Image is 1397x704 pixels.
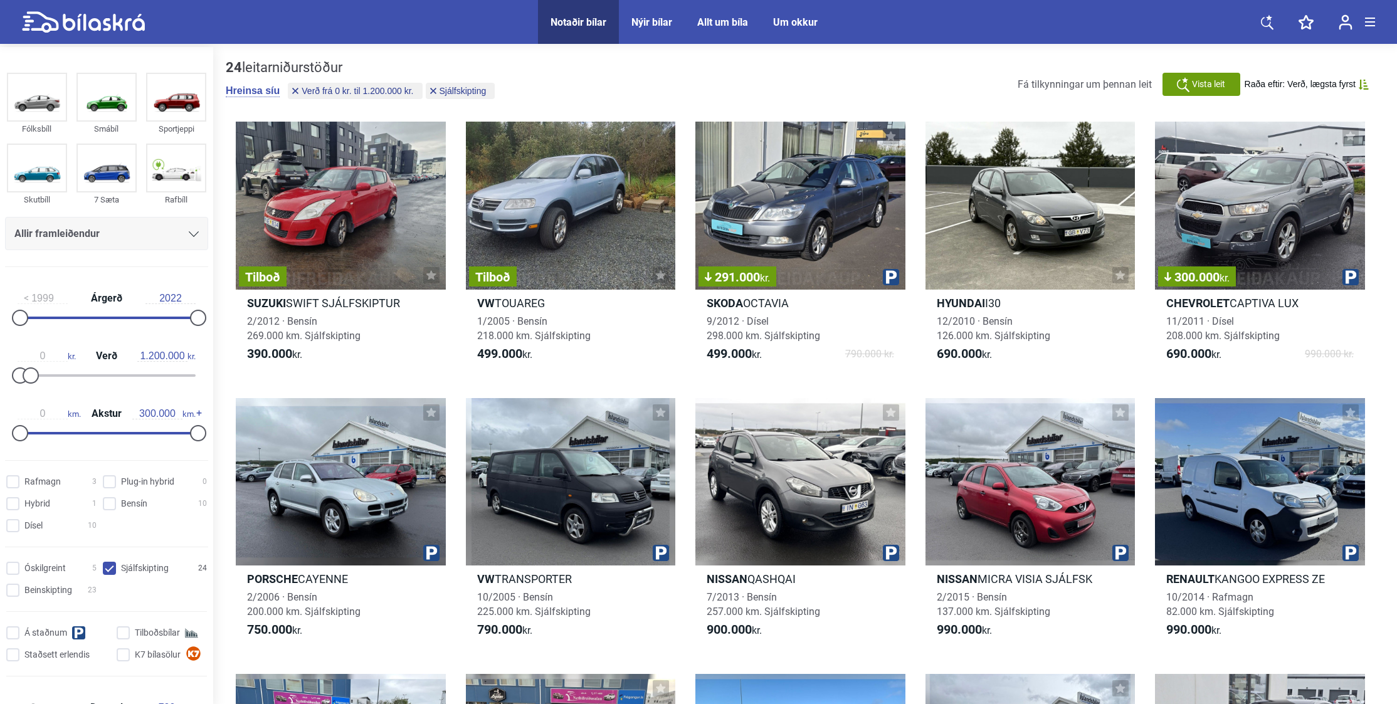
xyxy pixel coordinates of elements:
span: 3 [92,475,97,488]
span: 11/2011 · Dísel 208.000 km. Sjálfskipting [1166,315,1280,342]
h2: MICRA VISIA SJÁLFSK [925,572,1136,586]
button: Sjálfskipting [426,83,495,99]
button: Raða eftir: Verð, lægsta fyrst [1245,79,1369,90]
button: Hreinsa síu [226,85,280,97]
a: Um okkur [773,16,818,28]
a: RenaultKANGOO EXPRESS ZE10/2014 · Rafmagn82.000 km. Sjálfskipting990.000kr. [1155,398,1365,649]
b: 24 [226,60,242,75]
b: 900.000 [707,622,752,637]
span: 10/2014 · Rafmagn 82.000 km. Sjálfskipting [1166,591,1274,617]
span: 10 [198,497,207,510]
b: VW [477,297,495,310]
a: Notaðir bílar [551,16,606,28]
span: 23 [88,584,97,597]
a: 300.000kr.ChevroletCAPTIVA LUX11/2011 · Dísel208.000 km. Sjálfskipting690.000kr.990.000 kr. [1155,122,1365,373]
span: Óskilgreint [24,562,66,575]
span: 7/2013 · Bensín 257.000 km. Sjálfskipting [707,591,820,617]
img: parking.png [1112,545,1129,561]
span: Sjálfskipting [121,562,169,575]
a: NissanMICRA VISIA SJÁLFSK2/2015 · Bensín137.000 km. Sjálfskipting990.000kr. [925,398,1136,649]
span: kr. [937,623,992,638]
b: Nissan [937,572,978,586]
span: km. [132,408,196,419]
div: Smábíl [76,122,137,136]
span: 790.000 kr. [845,347,894,362]
span: 24 [198,562,207,575]
span: kr. [1166,623,1221,638]
span: 5 [92,562,97,575]
b: 390.000 [247,346,292,361]
b: Renault [1166,572,1215,586]
b: VW [477,572,495,586]
b: 499.000 [477,346,522,361]
span: kr. [247,347,302,362]
span: kr. [137,350,196,362]
a: VWTRANSPORTER10/2005 · Bensín225.000 km. Sjálfskipting790.000kr. [466,398,676,649]
a: Allt um bíla [697,16,748,28]
span: Dísel [24,519,43,532]
span: 10/2005 · Bensín 225.000 km. Sjálfskipting [477,591,591,617]
span: kr. [760,272,770,284]
div: leitarniðurstöður [226,60,498,76]
b: Suzuki [247,297,286,310]
h2: I30 [925,296,1136,310]
span: kr. [707,623,762,638]
span: 12/2010 · Bensín 126.000 km. Sjálfskipting [937,315,1050,342]
div: 7 Sæta [76,192,137,207]
a: PorscheCAYENNE2/2006 · Bensín200.000 km. Sjálfskipting750.000kr. [236,398,446,649]
a: TilboðSuzukiSWIFT SJÁLFSKIPTUR2/2012 · Bensín269.000 km. Sjálfskipting390.000kr. [236,122,446,373]
span: 300.000 [1164,271,1230,283]
b: Chevrolet [1166,297,1230,310]
h2: KANGOO EXPRESS ZE [1155,572,1365,586]
span: 1/2005 · Bensín 218.000 km. Sjálfskipting [477,315,591,342]
b: 990.000 [937,622,982,637]
span: kr. [477,347,532,362]
span: Verð frá 0 kr. til 1.200.000 kr. [302,87,413,95]
h2: SWIFT SJÁLFSKIPTUR [236,296,446,310]
span: Tilboð [475,271,510,283]
span: Fá tilkynningar um þennan leit [1018,78,1152,90]
span: Rafmagn [24,475,61,488]
b: 790.000 [477,622,522,637]
span: kr. [1220,272,1230,284]
a: TilboðVWTOUAREG1/2005 · Bensín218.000 km. Sjálfskipting499.000kr. [466,122,676,373]
span: 2/2006 · Bensín 200.000 km. Sjálfskipting [247,591,361,617]
div: Sportjeppi [146,122,206,136]
a: Nýir bílar [631,16,672,28]
span: Verð [93,351,120,361]
span: Tilboðsbílar [135,626,180,639]
b: Nissan [707,572,747,586]
a: HyundaiI3012/2010 · Bensín126.000 km. Sjálfskipting690.000kr. [925,122,1136,373]
span: 990.000 kr. [1305,347,1354,362]
b: 499.000 [707,346,752,361]
span: 1 [92,497,97,510]
span: Árgerð [88,293,125,303]
b: 690.000 [937,346,982,361]
span: kr. [18,350,76,362]
img: parking.png [1342,269,1359,285]
img: parking.png [653,545,669,561]
img: user-login.svg [1339,14,1352,30]
span: 2/2012 · Bensín 269.000 km. Sjálfskipting [247,315,361,342]
span: Hybrid [24,497,50,510]
b: 750.000 [247,622,292,637]
div: Skutbíll [7,192,67,207]
b: 990.000 [1166,622,1211,637]
span: Raða eftir: Verð, lægsta fyrst [1245,79,1356,90]
span: Á staðnum [24,626,67,639]
span: 2/2015 · Bensín 137.000 km. Sjálfskipting [937,591,1050,617]
span: Staðsett erlendis [24,648,90,661]
b: 690.000 [1166,346,1211,361]
span: Plug-in hybrid [121,475,174,488]
h2: CAPTIVA LUX [1155,296,1365,310]
div: Fólksbíll [7,122,67,136]
b: Porsche [247,572,298,586]
button: Verð frá 0 kr. til 1.200.000 kr. [288,83,422,99]
span: kr. [247,623,302,638]
span: Sjálfskipting [440,87,487,95]
h2: TRANSPORTER [466,572,676,586]
span: kr. [1166,347,1221,362]
span: 291.000 [705,271,770,283]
